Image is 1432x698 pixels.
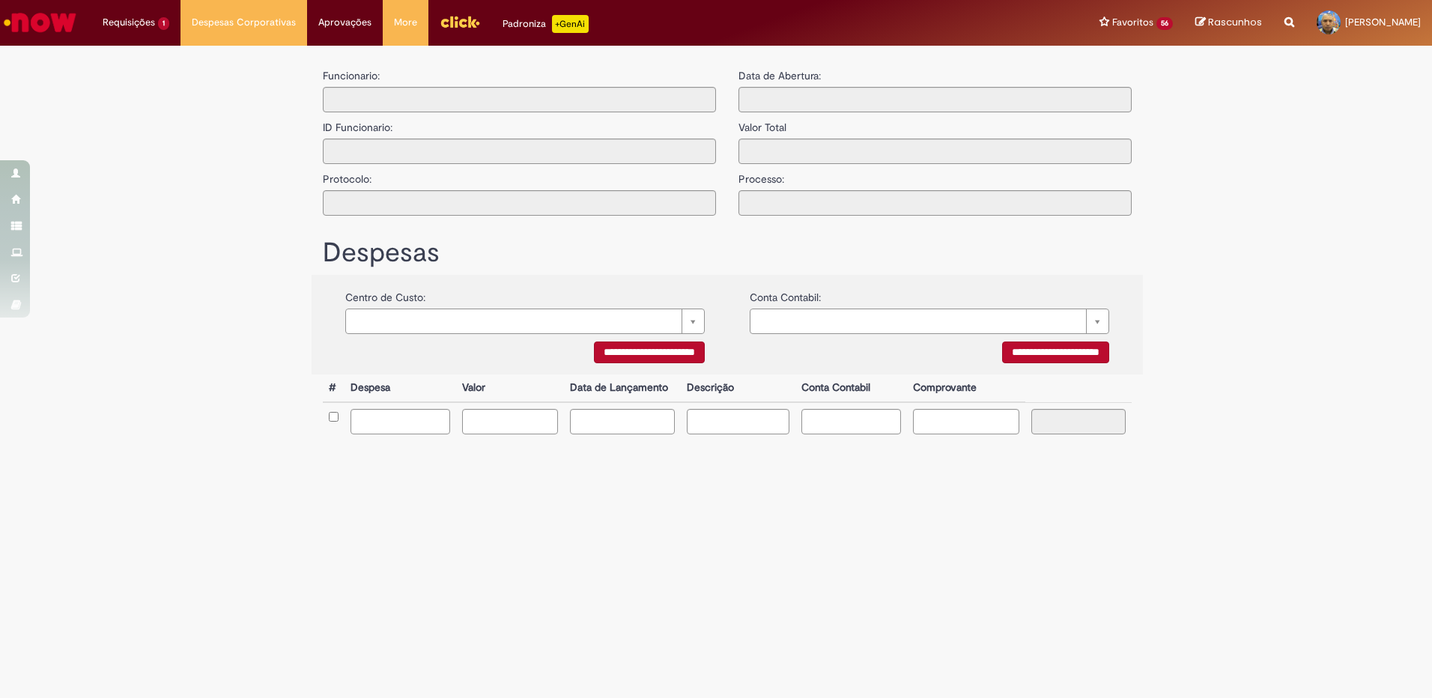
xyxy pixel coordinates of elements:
[345,309,705,334] a: Limpar campo {0}
[345,282,425,305] label: Centro de Custo:
[738,68,821,83] label: Data de Abertura:
[1156,17,1173,30] span: 56
[323,374,345,402] th: #
[103,15,155,30] span: Requisições
[681,374,795,402] th: Descrição
[394,15,417,30] span: More
[456,374,563,402] th: Valor
[1195,16,1262,30] a: Rascunhos
[503,15,589,33] div: Padroniza
[795,374,907,402] th: Conta Contabil
[750,282,821,305] label: Conta Contabil:
[1208,15,1262,29] span: Rascunhos
[323,164,371,186] label: Protocolo:
[1,7,79,37] img: ServiceNow
[1112,15,1153,30] span: Favoritos
[738,112,786,135] label: Valor Total
[192,15,296,30] span: Despesas Corporativas
[323,238,1132,268] h1: Despesas
[323,112,392,135] label: ID Funcionario:
[345,374,456,402] th: Despesa
[907,374,1026,402] th: Comprovante
[440,10,480,33] img: click_logo_yellow_360x200.png
[323,68,380,83] label: Funcionario:
[552,15,589,33] p: +GenAi
[738,164,784,186] label: Processo:
[158,17,169,30] span: 1
[318,15,371,30] span: Aprovações
[564,374,682,402] th: Data de Lançamento
[1345,16,1421,28] span: [PERSON_NAME]
[750,309,1109,334] a: Limpar campo {0}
